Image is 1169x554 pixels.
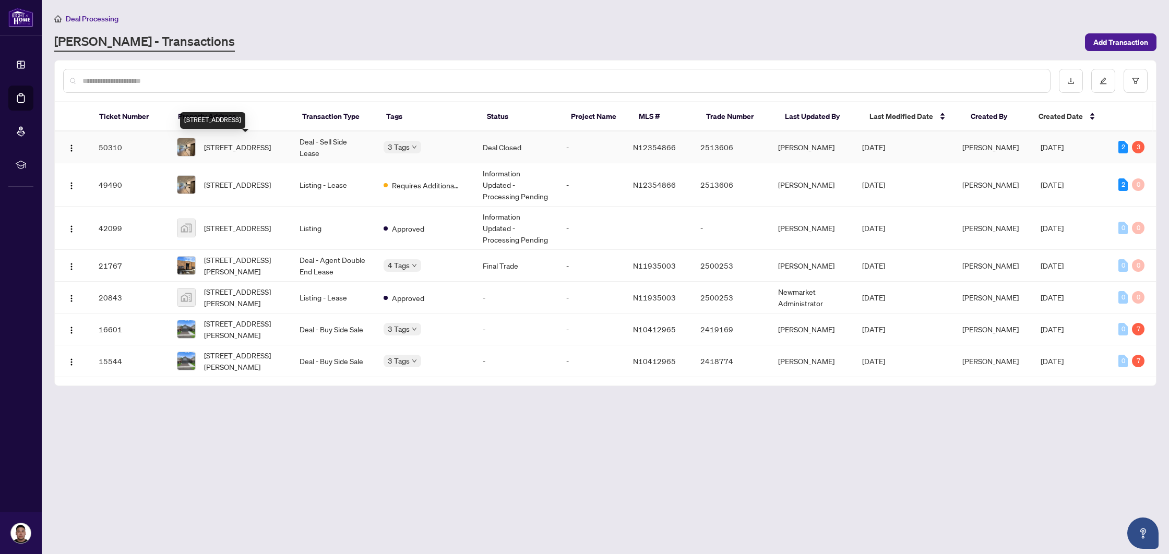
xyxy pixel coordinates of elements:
[862,324,885,334] span: [DATE]
[633,180,676,189] span: N12354866
[558,282,625,314] td: -
[1039,111,1083,122] span: Created Date
[692,131,770,163] td: 2513606
[1100,77,1107,85] span: edit
[63,321,80,338] button: Logo
[90,207,169,250] td: 42099
[204,179,271,190] span: [STREET_ADDRESS]
[392,292,424,304] span: Approved
[412,358,417,364] span: down
[770,345,853,377] td: [PERSON_NAME]
[474,282,558,314] td: -
[1118,222,1128,234] div: 0
[474,131,558,163] td: Deal Closed
[479,102,563,131] th: Status
[291,163,375,207] td: Listing - Lease
[1118,178,1128,191] div: 2
[633,324,676,334] span: N10412965
[1118,259,1128,272] div: 0
[692,314,770,345] td: 2419169
[862,261,885,270] span: [DATE]
[204,350,283,372] span: [STREET_ADDRESS][PERSON_NAME]
[90,163,169,207] td: 49490
[412,327,417,332] span: down
[862,223,885,233] span: [DATE]
[862,356,885,366] span: [DATE]
[770,131,853,163] td: [PERSON_NAME]
[177,257,195,274] img: thumbnail-img
[63,289,80,306] button: Logo
[67,144,76,152] img: Logo
[177,138,195,156] img: thumbnail-img
[1041,261,1064,270] span: [DATE]
[962,142,1019,152] span: [PERSON_NAME]
[204,222,271,234] span: [STREET_ADDRESS]
[1132,141,1144,153] div: 3
[1132,77,1139,85] span: filter
[633,142,676,152] span: N12354866
[861,102,962,131] th: Last Modified Date
[177,320,195,338] img: thumbnail-img
[412,144,417,150] span: down
[1118,141,1128,153] div: 2
[63,139,80,155] button: Logo
[90,345,169,377] td: 15544
[1085,33,1156,51] button: Add Transaction
[90,131,169,163] td: 50310
[563,102,630,131] th: Project Name
[1041,293,1064,302] span: [DATE]
[1041,324,1064,334] span: [DATE]
[474,163,558,207] td: Information Updated - Processing Pending
[474,314,558,345] td: -
[1132,222,1144,234] div: 0
[633,356,676,366] span: N10412965
[558,163,625,207] td: -
[862,293,885,302] span: [DATE]
[1041,356,1064,366] span: [DATE]
[392,179,460,191] span: Requires Additional Docs
[66,14,118,23] span: Deal Processing
[177,219,195,237] img: thumbnail-img
[8,8,33,27] img: logo
[177,288,195,306] img: thumbnail-img
[770,282,853,314] td: Newmarket Administrator
[1030,102,1109,131] th: Created Date
[962,223,1019,233] span: [PERSON_NAME]
[67,225,76,233] img: Logo
[388,323,410,335] span: 3 Tags
[962,324,1019,334] span: [PERSON_NAME]
[862,142,885,152] span: [DATE]
[474,250,558,282] td: Final Trade
[63,220,80,236] button: Logo
[869,111,933,122] span: Last Modified Date
[67,358,76,366] img: Logo
[630,102,698,131] th: MLS #
[1041,142,1064,152] span: [DATE]
[962,293,1019,302] span: [PERSON_NAME]
[962,180,1019,189] span: [PERSON_NAME]
[54,33,235,52] a: [PERSON_NAME] - Transactions
[177,352,195,370] img: thumbnail-img
[294,102,378,131] th: Transaction Type
[1118,323,1128,335] div: 0
[558,250,625,282] td: -
[692,250,770,282] td: 2500253
[862,180,885,189] span: [DATE]
[204,286,283,309] span: [STREET_ADDRESS][PERSON_NAME]
[388,355,410,367] span: 3 Tags
[63,176,80,193] button: Logo
[1132,259,1144,272] div: 0
[1041,223,1064,233] span: [DATE]
[392,223,424,234] span: Approved
[1059,69,1083,93] button: download
[1132,178,1144,191] div: 0
[378,102,478,131] th: Tags
[291,314,375,345] td: Deal - Buy Side Sale
[770,163,853,207] td: [PERSON_NAME]
[204,254,283,277] span: [STREET_ADDRESS][PERSON_NAME]
[11,523,31,543] img: Profile Icon
[291,131,375,163] td: Deal - Sell Side Lease
[770,314,853,345] td: [PERSON_NAME]
[1118,291,1128,304] div: 0
[291,345,375,377] td: Deal - Buy Side Sale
